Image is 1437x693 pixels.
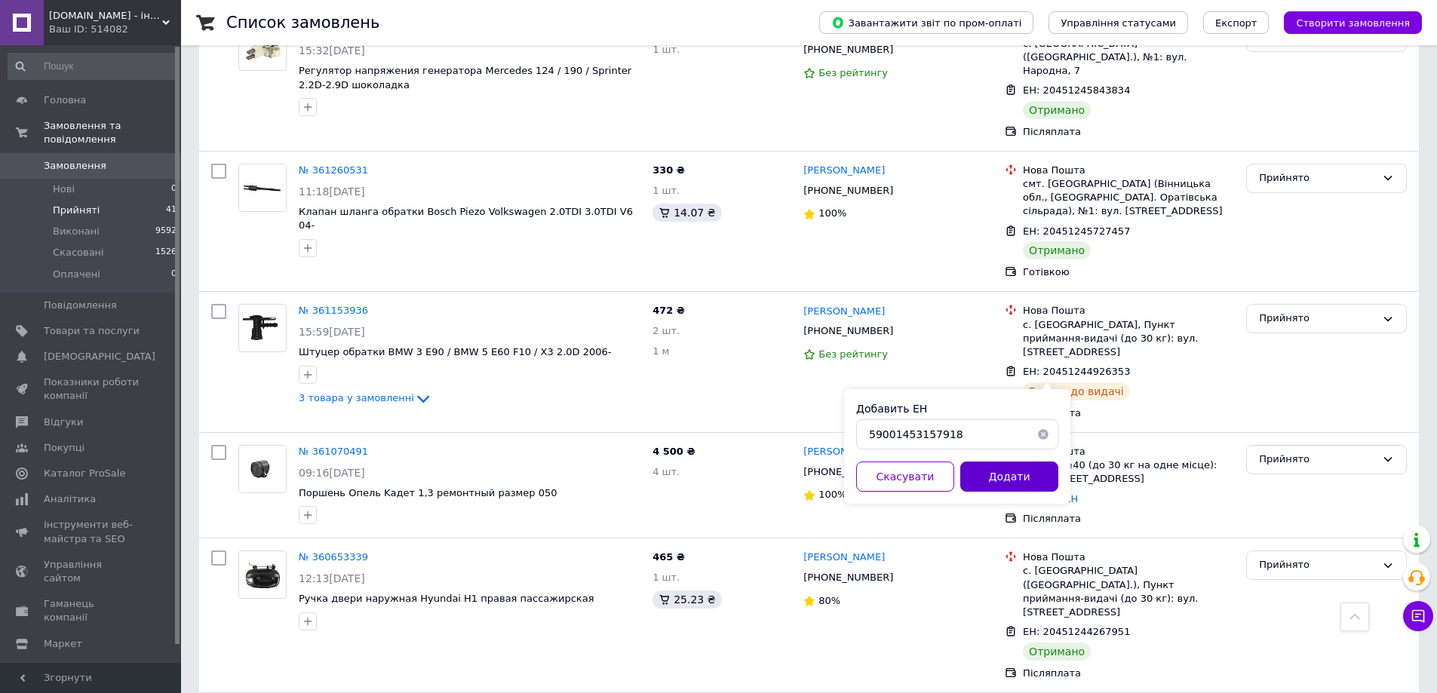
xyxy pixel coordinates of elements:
[299,164,368,176] a: № 361260531
[53,204,100,217] span: Прийняті
[1023,493,1078,504] a: Додати ЕН
[856,461,954,492] button: Скасувати
[1023,125,1234,139] div: Післяплата
[299,326,365,338] span: 15:59[DATE]
[1023,318,1234,360] div: с. [GEOGRAPHIC_DATA], Пункт приймання-видачі (до 30 кг): вул. [STREET_ADDRESS]
[53,246,104,259] span: Скасовані
[652,305,685,316] span: 472 ₴
[239,311,286,346] img: Фото товару
[44,597,140,624] span: Гаманець компанії
[226,14,379,32] h1: Список замовлень
[53,268,100,281] span: Оплачені
[299,392,432,403] a: 3 товара у замовленні
[299,186,365,198] span: 11:18[DATE]
[44,376,140,403] span: Показники роботи компанії
[1023,225,1130,237] span: ЕН: 20451245727457
[238,445,287,493] a: Фото товару
[1023,382,1130,400] div: Готово до видачі
[44,518,140,545] span: Інструменти веб-майстра та SEO
[44,119,181,146] span: Замовлення та повідомлення
[299,487,557,498] a: Поршень Опель Kадет 1,3 ремонтный размер 050
[53,182,75,196] span: Нові
[44,467,125,480] span: Каталог ProSale
[44,299,117,312] span: Повідомлення
[299,305,368,316] a: № 361153936
[49,23,181,36] div: Ваш ID: 514082
[171,182,177,196] span: 0
[299,392,414,403] span: 3 товара у замовленні
[1061,17,1176,29] span: Управління статусами
[803,572,893,583] span: [PHONE_NUMBER]
[1023,445,1234,458] div: Нова Пошта
[1023,101,1091,119] div: Отримано
[49,9,162,23] span: DIESEL.CK.UA - інтернет-магазин запчастин
[1023,512,1234,526] div: Післяплата
[1023,366,1130,377] span: ЕН: 20451244926353
[171,268,177,281] span: 0
[239,551,286,598] img: Фото товару
[1023,164,1234,177] div: Нова Пошта
[166,204,177,217] span: 41
[44,441,84,455] span: Покупці
[238,164,287,212] a: Фото товару
[299,346,612,357] a: Штуцер обратки BMW 3 E90 / BMW 5 E60 F10 / X3 2.0D 2006-
[1023,241,1091,259] div: Отримано
[44,637,82,651] span: Маркет
[1203,11,1270,34] button: Експорт
[44,324,140,338] span: Товари та послуги
[1403,601,1433,631] button: Чат з покупцем
[239,32,286,63] img: Фото товару
[1259,557,1376,573] div: Прийнято
[1028,419,1058,449] button: Очистить
[44,415,83,429] span: Відгуки
[803,185,893,196] span: [PHONE_NUMBER]
[652,551,685,563] span: 465 ₴
[44,159,106,173] span: Замовлення
[652,325,680,336] span: 2 шт.
[831,16,1021,29] span: Завантажити звіт по пром-оплаті
[44,558,140,585] span: Управління сайтом
[652,466,680,477] span: 4 шт.
[238,304,287,352] a: Фото товару
[299,593,594,604] a: Ручка двери наружная Hyundai H1 правая пассажирская
[44,350,155,363] span: [DEMOGRAPHIC_DATA]
[299,44,365,57] span: 15:32[DATE]
[299,467,365,479] span: 09:16[DATE]
[1049,11,1188,34] button: Управління статусами
[1259,452,1376,468] div: Прийнято
[818,207,846,219] span: 100%
[818,348,888,360] span: Без рейтингу
[155,246,177,259] span: 1526
[8,53,178,80] input: Пошук
[652,590,721,609] div: 25.23 ₴
[1023,564,1234,619] div: с. [GEOGRAPHIC_DATA] ([GEOGRAPHIC_DATA].), Пункт приймання-видачі (до 30 кг): вул. [STREET_ADDRESS]
[803,550,885,565] a: [PERSON_NAME]
[652,446,695,457] span: 4 500 ₴
[803,44,893,55] span: [PHONE_NUMBER]
[1023,265,1234,279] div: Готівкою
[1215,17,1257,29] span: Експорт
[1023,37,1234,78] div: с. [GEOGRAPHIC_DATA] ([GEOGRAPHIC_DATA].), №1: вул. Народна, 7
[44,94,86,107] span: Головна
[155,225,177,238] span: 9592
[818,489,846,500] span: 100%
[803,164,885,178] a: [PERSON_NAME]
[1023,458,1234,486] div: Харків, №40 (до 30 кг на одне місце): вул. [STREET_ADDRESS]
[803,466,893,477] span: [PHONE_NUMBER]
[1284,11,1422,34] button: Створити замовлення
[818,67,888,78] span: Без рейтингу
[856,403,927,415] label: Добавить ЕН
[818,595,840,606] span: 80%
[299,446,368,457] a: № 361070491
[1296,17,1410,29] span: Створити замовлення
[652,164,685,176] span: 330 ₴
[652,185,680,196] span: 1 шт.
[44,492,96,506] span: Аналітика
[299,551,368,563] a: № 360653339
[299,206,633,232] span: Клапан шланга обратки Bosch Piezo Volkswagen 2.0TDI 3.0TDI V6 04-
[1023,406,1234,420] div: Післяплата
[803,445,885,459] a: [PERSON_NAME]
